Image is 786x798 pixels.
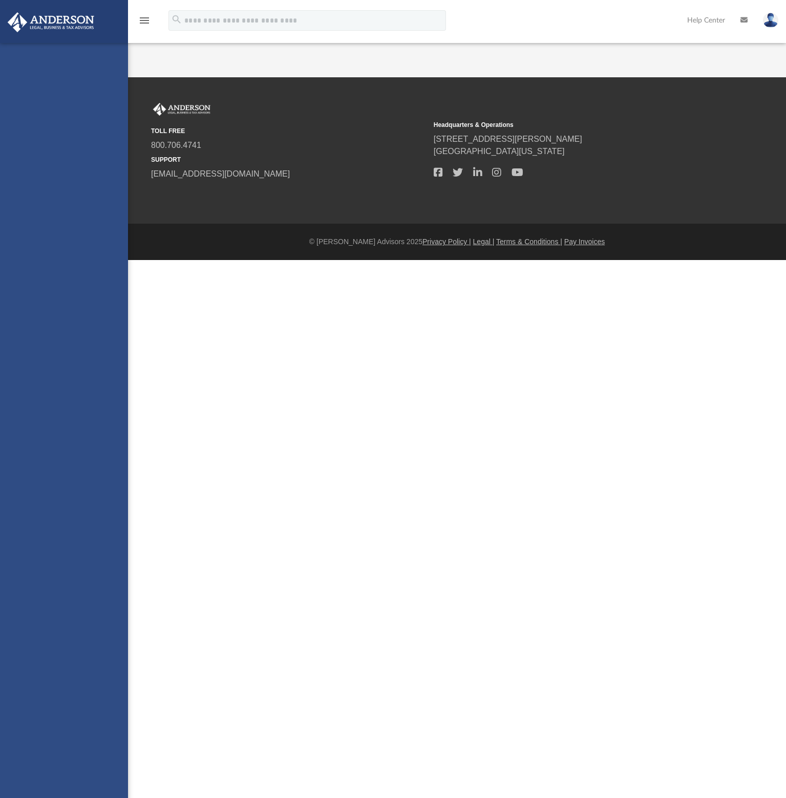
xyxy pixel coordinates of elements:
[151,103,213,116] img: Anderson Advisors Platinum Portal
[151,169,290,178] a: [EMAIL_ADDRESS][DOMAIN_NAME]
[151,155,427,164] small: SUPPORT
[496,238,562,246] a: Terms & Conditions |
[138,14,151,27] i: menu
[434,135,582,143] a: [STREET_ADDRESS][PERSON_NAME]
[434,120,709,130] small: Headquarters & Operations
[128,236,786,247] div: © [PERSON_NAME] Advisors 2025
[5,12,97,32] img: Anderson Advisors Platinum Portal
[763,13,778,28] img: User Pic
[151,126,427,136] small: TOLL FREE
[473,238,495,246] a: Legal |
[564,238,605,246] a: Pay Invoices
[434,147,565,156] a: [GEOGRAPHIC_DATA][US_STATE]
[151,141,201,149] a: 800.706.4741
[171,14,182,25] i: search
[138,19,151,27] a: menu
[422,238,471,246] a: Privacy Policy |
